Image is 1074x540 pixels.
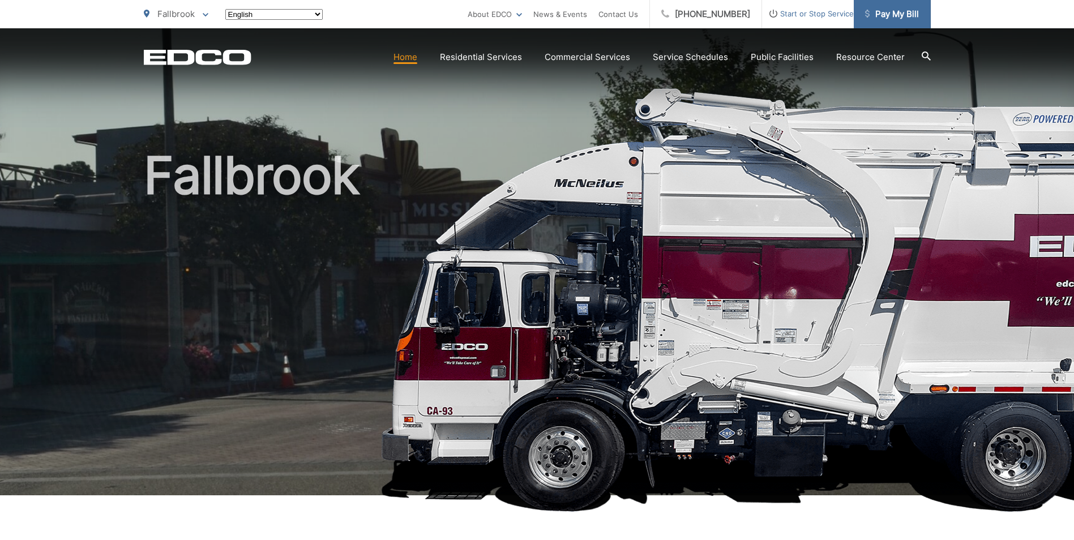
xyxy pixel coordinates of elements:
[836,50,905,64] a: Resource Center
[440,50,522,64] a: Residential Services
[653,50,728,64] a: Service Schedules
[751,50,814,64] a: Public Facilities
[545,50,630,64] a: Commercial Services
[144,147,931,505] h1: Fallbrook
[144,49,251,65] a: EDCD logo. Return to the homepage.
[865,7,919,21] span: Pay My Bill
[533,7,587,21] a: News & Events
[468,7,522,21] a: About EDCO
[393,50,417,64] a: Home
[157,8,195,19] span: Fallbrook
[598,7,638,21] a: Contact Us
[225,9,323,20] select: Select a language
